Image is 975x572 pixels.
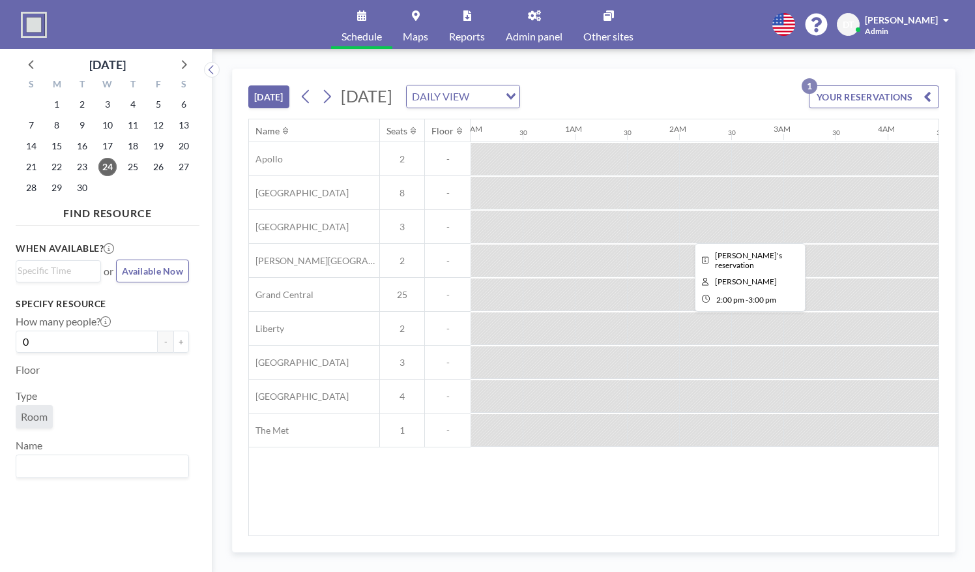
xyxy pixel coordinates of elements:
[425,391,471,402] span: -
[342,31,382,42] span: Schedule
[89,55,126,74] div: [DATE]
[16,298,189,310] h3: Specify resource
[16,261,100,280] div: Search for option
[715,250,782,270] span: Simone's reservation
[248,85,289,108] button: [DATE]
[425,187,471,199] span: -
[173,331,189,353] button: +
[249,153,283,165] span: Apollo
[431,125,454,137] div: Floor
[48,179,66,197] span: Monday, September 29, 2025
[18,458,181,475] input: Search for option
[249,323,284,335] span: Liberty
[715,277,777,286] span: Simone Phillips
[409,88,472,105] span: DAILY VIEW
[746,295,748,305] span: -
[98,95,117,113] span: Wednesday, September 3, 2025
[145,77,171,94] div: F
[249,391,349,402] span: [GEOGRAPHIC_DATA]
[380,289,424,301] span: 25
[728,128,736,137] div: 30
[255,125,280,137] div: Name
[669,124,686,134] div: 2AM
[22,158,40,176] span: Sunday, September 21, 2025
[73,179,91,197] span: Tuesday, September 30, 2025
[124,95,142,113] span: Thursday, September 4, 2025
[449,31,485,42] span: Reports
[175,137,193,155] span: Saturday, September 20, 2025
[473,88,498,105] input: Search for option
[44,77,70,94] div: M
[878,124,895,134] div: 4AM
[18,263,93,278] input: Search for option
[124,116,142,134] span: Thursday, September 11, 2025
[425,357,471,369] span: -
[22,137,40,155] span: Sunday, September 14, 2025
[380,153,424,165] span: 2
[149,158,167,176] span: Friday, September 26, 2025
[425,153,471,165] span: -
[19,77,44,94] div: S
[158,331,173,353] button: -
[624,128,632,137] div: 30
[843,19,854,31] span: DT
[48,158,66,176] span: Monday, September 22, 2025
[98,116,117,134] span: Wednesday, September 10, 2025
[149,95,167,113] span: Friday, September 5, 2025
[341,86,392,106] span: [DATE]
[386,125,407,137] div: Seats
[802,78,817,94] p: 1
[98,158,117,176] span: Wednesday, September 24, 2025
[124,137,142,155] span: Thursday, September 18, 2025
[175,158,193,176] span: Saturday, September 27, 2025
[565,124,582,134] div: 1AM
[16,389,37,402] label: Type
[16,202,199,220] h4: FIND RESOURCE
[380,357,424,369] span: 3
[425,289,471,301] span: -
[48,95,66,113] span: Monday, September 1, 2025
[380,255,424,267] span: 2
[249,289,313,301] span: Grand Central
[104,265,113,278] span: or
[175,116,193,134] span: Saturday, September 13, 2025
[407,85,519,108] div: Search for option
[249,425,289,436] span: The Met
[149,116,167,134] span: Friday, September 12, 2025
[22,116,40,134] span: Sunday, September 7, 2025
[73,137,91,155] span: Tuesday, September 16, 2025
[122,265,183,277] span: Available Now
[425,255,471,267] span: -
[116,260,189,282] button: Available Now
[380,391,424,402] span: 4
[380,221,424,233] span: 3
[774,124,791,134] div: 3AM
[809,85,939,108] button: YOUR RESERVATIONS1
[73,95,91,113] span: Tuesday, September 2, 2025
[748,295,776,305] span: 3:00 PM
[16,455,188,477] div: Search for option
[48,137,66,155] span: Monday, September 15, 2025
[425,221,471,233] span: -
[249,357,349,369] span: [GEOGRAPHIC_DATA]
[249,255,379,267] span: [PERSON_NAME][GEOGRAPHIC_DATA]
[380,425,424,436] span: 1
[519,128,527,137] div: 30
[98,137,117,155] span: Wednesday, September 17, 2025
[506,31,562,42] span: Admin panel
[865,14,938,25] span: [PERSON_NAME]
[16,363,40,376] label: Floor
[48,116,66,134] span: Monday, September 8, 2025
[425,323,471,335] span: -
[380,187,424,199] span: 8
[380,323,424,335] span: 2
[461,124,482,134] div: 12AM
[22,179,40,197] span: Sunday, September 28, 2025
[124,158,142,176] span: Thursday, September 25, 2025
[73,158,91,176] span: Tuesday, September 23, 2025
[73,116,91,134] span: Tuesday, September 9, 2025
[95,77,121,94] div: W
[865,26,888,36] span: Admin
[120,77,145,94] div: T
[937,128,944,137] div: 30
